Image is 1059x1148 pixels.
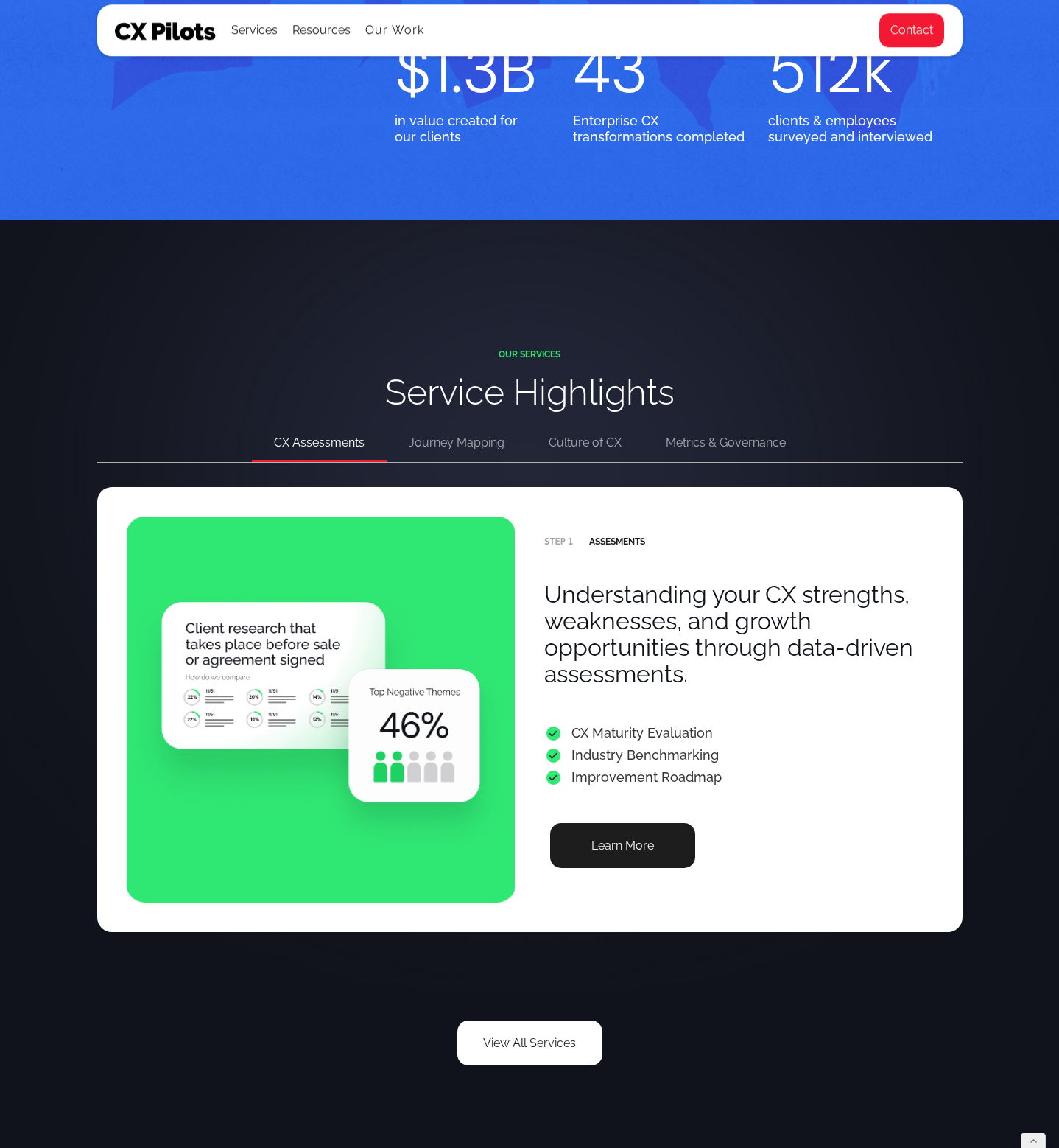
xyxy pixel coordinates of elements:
[409,433,504,453] div: Journey Mapping
[544,536,566,547] code: step
[365,24,425,37] a: Our Work
[292,20,351,41] div: Resources
[457,1021,602,1065] a: View All Services
[499,349,560,360] div: OUR SERVICES
[544,581,933,687] h3: Understanding your CX strengths, weaknesses, and growth opportunities through data-driven assessm...
[231,20,278,41] div: Services
[544,744,722,766] div: Industry Benchmarking
[544,771,563,785] span: •
[544,536,645,547] div: Assesments
[568,536,589,547] code: 1
[879,13,945,48] a: Contact
[768,113,934,145] div: clients & employees surveyed and interviewed
[274,433,365,453] div: CX Assessments
[768,36,893,105] h4: 512k
[573,36,647,105] h4: 43
[666,433,786,453] div: Metrics & Governance
[395,113,540,145] div: in value created for our clients
[231,5,278,55] div: Services
[544,722,722,744] div: CX Maturity Evaluation
[573,113,746,145] div: Enterprise CX transformations completed
[549,433,622,453] div: Culture of CX
[544,766,722,788] div: Improvement Roadmap
[395,36,537,105] h4: $1.3B
[550,823,695,868] a: Learn More
[292,5,351,55] div: Resources
[319,371,741,413] h3: Service Highlights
